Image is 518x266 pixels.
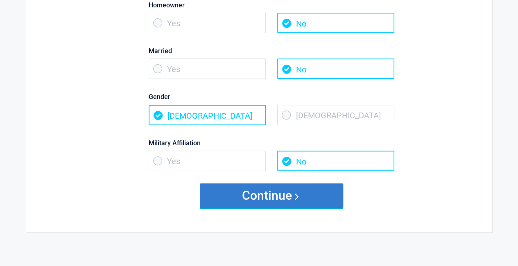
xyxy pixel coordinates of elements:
span: [DEMOGRAPHIC_DATA] [277,105,394,125]
span: Yes [149,13,266,33]
label: Gender [149,91,394,102]
label: Military Affiliation [149,138,394,149]
span: Yes [149,59,266,79]
span: No [277,59,394,79]
label: Married [149,45,394,56]
span: No [277,151,394,171]
span: [DEMOGRAPHIC_DATA] [149,105,266,125]
span: No [277,13,394,33]
span: Yes [149,151,266,171]
button: Continue [200,183,343,208]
